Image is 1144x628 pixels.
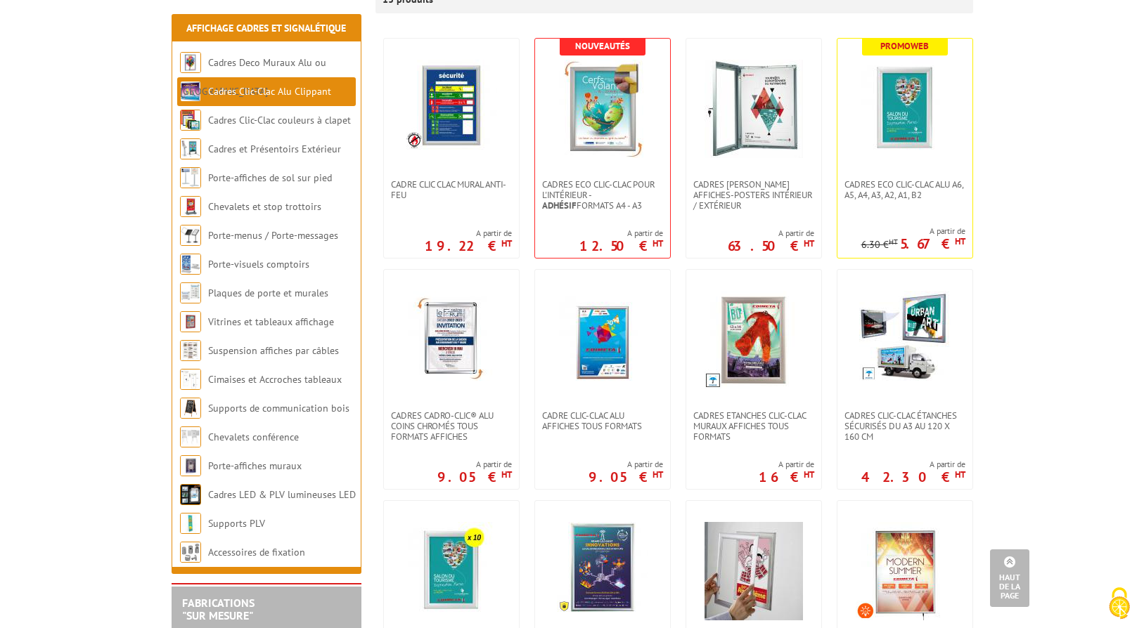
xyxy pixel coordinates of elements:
[1102,586,1137,621] img: Cookies (fenêtre modale)
[208,517,265,530] a: Supports PLV
[542,179,663,211] span: Cadres Eco Clic-Clac pour l'intérieur - formats A4 - A3
[759,459,814,470] span: A partir de
[208,402,349,414] a: Supports de communication bois
[391,179,512,200] span: Cadre CLIC CLAC Mural ANTI-FEU
[844,410,965,442] span: Cadres Clic-Clac Étanches Sécurisés du A3 au 120 x 160 cm
[208,229,338,242] a: Porte-menus / Porte-messages
[990,549,1029,607] a: Haut de la page
[180,254,201,275] img: Porte-visuels comptoirs
[575,40,630,52] b: Nouveautés
[501,237,512,249] sup: HT
[406,60,497,151] img: Cadre CLIC CLAC Mural ANTI-FEU
[208,200,321,213] a: Chevalets et stop trottoirs
[437,473,512,481] p: 9.05 €
[180,513,201,534] img: Supports PLV
[208,459,302,472] a: Porte-affiches muraux
[861,459,965,470] span: A partir de
[686,179,821,211] a: Cadres [PERSON_NAME] affiches-posters intérieur / extérieur
[861,225,965,237] span: A partir de
[955,235,965,247] sup: HT
[542,410,663,431] span: Cadre Clic-Clac Alu affiches tous formats
[553,60,652,158] img: Cadres Eco Clic-Clac pour l'intérieur - <strong>Adhésif</strong> formats A4 - A3
[856,522,954,620] img: Cadres Clic-Clac LED simple face affiches tous formats
[837,410,972,442] a: Cadres Clic-Clac Étanches Sécurisés du A3 au 120 x 160 cm
[728,242,814,250] p: 63.50 €
[900,240,965,248] p: 5.67 €
[180,52,201,73] img: Cadres Deco Muraux Alu ou Bois
[579,242,663,250] p: 12.50 €
[437,459,512,470] span: A partir de
[425,242,512,250] p: 19.22 €
[589,459,663,470] span: A partir de
[208,315,334,328] a: Vitrines et tableaux affichage
[579,228,663,239] span: A partir de
[705,522,803,620] img: Cadre clic-clac alu double-faces Vitrine/fenêtre A5, A4, A3, A2, A1, A0 ou 60x80cm
[402,291,501,389] img: Cadres Cadro-Clic® Alu coins chromés tous formats affiches
[208,143,341,155] a: Cadres et Présentoirs Extérieur
[180,455,201,476] img: Porte-affiches muraux
[553,291,652,389] img: Cadre Clic-Clac Alu affiches tous formats
[384,410,519,442] a: Cadres Cadro-Clic® Alu coins chromés tous formats affiches
[535,179,670,211] a: Cadres Eco Clic-Clac pour l'intérieur -Adhésifformats A4 - A3
[208,373,342,386] a: Cimaises et Accroches tableaux
[693,410,814,442] span: Cadres Etanches Clic-Clac muraux affiches tous formats
[705,60,803,158] img: Cadres vitrines affiches-posters intérieur / extérieur
[728,228,814,239] span: A partir de
[686,410,821,442] a: Cadres Etanches Clic-Clac muraux affiches tous formats
[653,237,663,249] sup: HT
[180,398,201,419] img: Supports de communication bois
[180,56,326,98] a: Cadres Deco Muraux Alu ou [GEOGRAPHIC_DATA]
[653,469,663,480] sup: HT
[384,179,519,200] a: Cadre CLIC CLAC Mural ANTI-FEU
[208,287,328,299] a: Plaques de porte et murales
[861,473,965,481] p: 42.30 €
[208,258,309,270] a: Porte-visuels comptoirs
[705,291,803,389] img: Cadres Etanches Clic-Clac muraux affiches tous formats
[208,431,299,443] a: Chevalets conférence
[208,488,356,501] a: Cadres LED & PLV lumineuses LED
[693,179,814,211] span: Cadres [PERSON_NAME] affiches-posters intérieur / extérieur
[180,542,201,563] img: Accessoires de fixation
[804,237,814,249] sup: HT
[180,282,201,303] img: Plaques de porte et murales
[208,114,351,126] a: Cadres Clic-Clac couleurs à clapet
[402,522,501,620] img: Lot de 10 cadres Clic-Clac Eco mural A6, A5, A4, A3, A2, B2.
[182,596,255,622] a: FABRICATIONS"Sur Mesure"
[391,410,512,442] span: Cadres Cadro-Clic® Alu coins chromés tous formats affiches
[844,179,965,200] span: Cadres Eco Clic-Clac alu A6, A5, A4, A3, A2, A1, B2
[759,473,814,481] p: 16 €
[180,138,201,159] img: Cadres et Présentoirs Extérieur
[1095,580,1144,628] button: Cookies (fenêtre modale)
[180,369,201,390] img: Cimaises et Accroches tableaux
[589,473,663,481] p: 9.05 €
[180,311,201,332] img: Vitrines et tableaux affichage
[535,410,670,431] a: Cadre Clic-Clac Alu affiches tous formats
[425,228,512,239] span: A partir de
[542,199,577,211] strong: Adhésif
[837,179,972,200] a: Cadres Eco Clic-Clac alu A6, A5, A4, A3, A2, A1, B2
[208,85,331,98] a: Cadres Clic-Clac Alu Clippant
[180,167,201,188] img: Porte-affiches de sol sur pied
[208,171,332,184] a: Porte-affiches de sol sur pied
[859,291,951,382] img: Cadres Clic-Clac Étanches Sécurisés du A3 au 120 x 160 cm
[186,22,346,34] a: Affichage Cadres et Signalétique
[180,426,201,447] img: Chevalets conférence
[804,469,814,480] sup: HT
[180,196,201,217] img: Chevalets et stop trottoirs
[955,469,965,480] sup: HT
[880,40,929,52] b: Promoweb
[180,340,201,361] img: Suspension affiches par câbles
[208,546,305,558] a: Accessoires de fixation
[889,237,898,247] sup: HT
[180,225,201,246] img: Porte-menus / Porte-messages
[208,344,339,357] a: Suspension affiches par câbles
[180,110,201,131] img: Cadres Clic-Clac couleurs à clapet
[557,522,648,613] img: Cadres Clic-Clac Sécurisés Tous formats
[861,240,898,250] p: 6.30 €
[180,484,201,505] img: Cadres LED & PLV lumineuses LED
[856,60,954,158] img: Cadres Eco Clic-Clac alu A6, A5, A4, A3, A2, A1, B2
[501,469,512,480] sup: HT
